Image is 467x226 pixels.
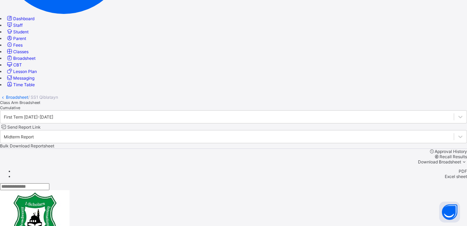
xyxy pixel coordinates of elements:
[13,69,37,74] span: Lesson Plan
[6,42,23,48] a: Fees
[435,149,467,154] span: Approval History
[439,202,460,223] button: Open asap
[440,154,467,159] span: Recall Results
[418,159,461,164] span: Download Broadsheet
[13,29,29,34] span: Student
[4,134,34,139] div: Midterm Report
[13,62,22,67] span: CBT
[6,95,28,100] a: Broadsheet
[6,56,35,61] a: Broadsheet
[28,95,58,100] span: / SS1 Qiblatayn
[4,114,53,119] div: First Term [DATE]-[DATE]
[6,69,37,74] a: Lesson Plan
[6,36,26,41] a: Parent
[14,174,467,179] li: dropdown-list-item-text-1
[13,82,35,87] span: Time Table
[13,49,29,54] span: Classes
[13,23,23,28] span: Staff
[14,169,467,174] li: dropdown-list-item-text-0
[6,49,29,54] a: Classes
[6,23,23,28] a: Staff
[6,16,34,21] a: Dashboard
[13,36,26,41] span: Parent
[6,75,34,81] a: Messaging
[13,75,34,81] span: Messaging
[13,42,23,48] span: Fees
[6,62,22,67] a: CBT
[13,16,34,21] span: Dashboard
[6,82,35,87] a: Time Table
[6,29,29,34] a: Student
[7,124,41,130] span: Send Report Link
[13,56,35,61] span: Broadsheet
